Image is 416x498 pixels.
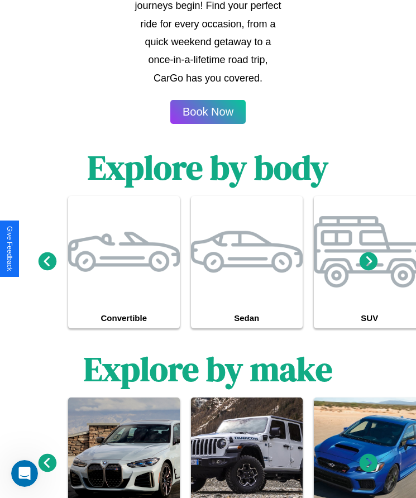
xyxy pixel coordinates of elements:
[88,145,328,190] h1: Explore by body
[84,346,332,392] h1: Explore by make
[68,308,180,328] h4: Convertible
[11,460,38,487] iframe: Intercom live chat
[191,308,303,328] h4: Sedan
[6,226,13,271] div: Give Feedback
[170,100,245,124] button: Book Now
